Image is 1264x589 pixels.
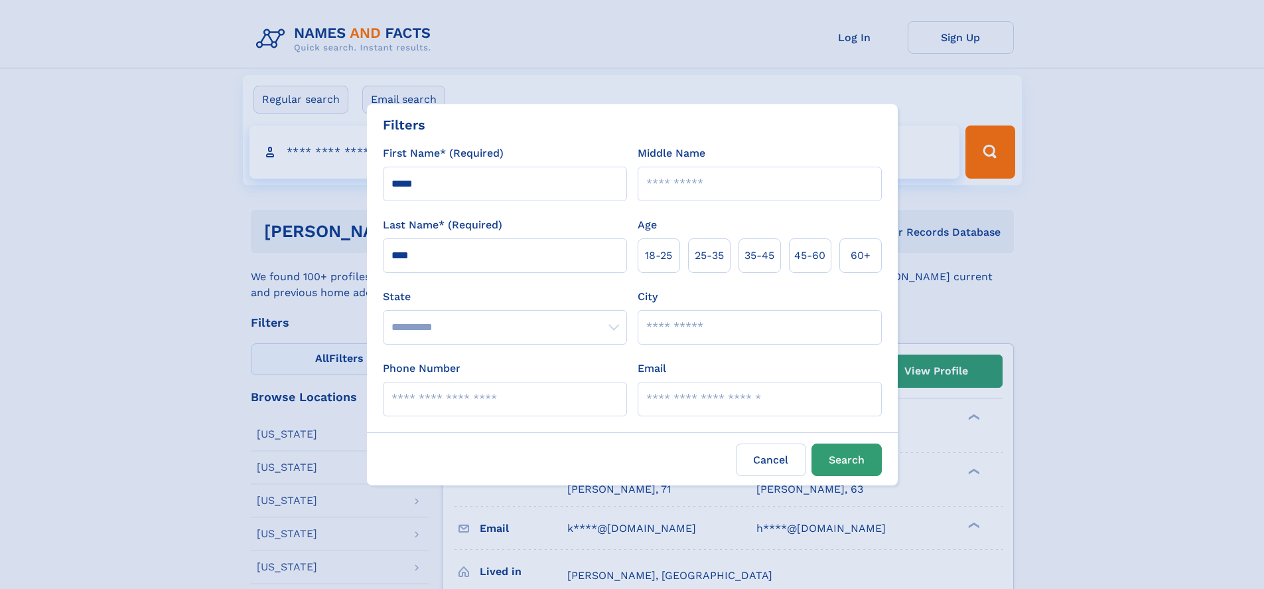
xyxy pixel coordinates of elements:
div: Filters [383,115,425,135]
label: Last Name* (Required) [383,217,502,233]
label: Cancel [736,444,806,476]
span: 45‑60 [794,248,825,264]
span: 25‑35 [695,248,724,264]
button: Search [811,444,882,476]
label: Age [638,217,657,233]
span: 60+ [851,248,871,264]
label: Middle Name [638,145,705,161]
label: Email [638,361,666,377]
label: State [383,289,627,305]
label: First Name* (Required) [383,145,504,161]
label: Phone Number [383,361,460,377]
span: 18‑25 [645,248,672,264]
span: 35‑45 [744,248,774,264]
label: City [638,289,658,305]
